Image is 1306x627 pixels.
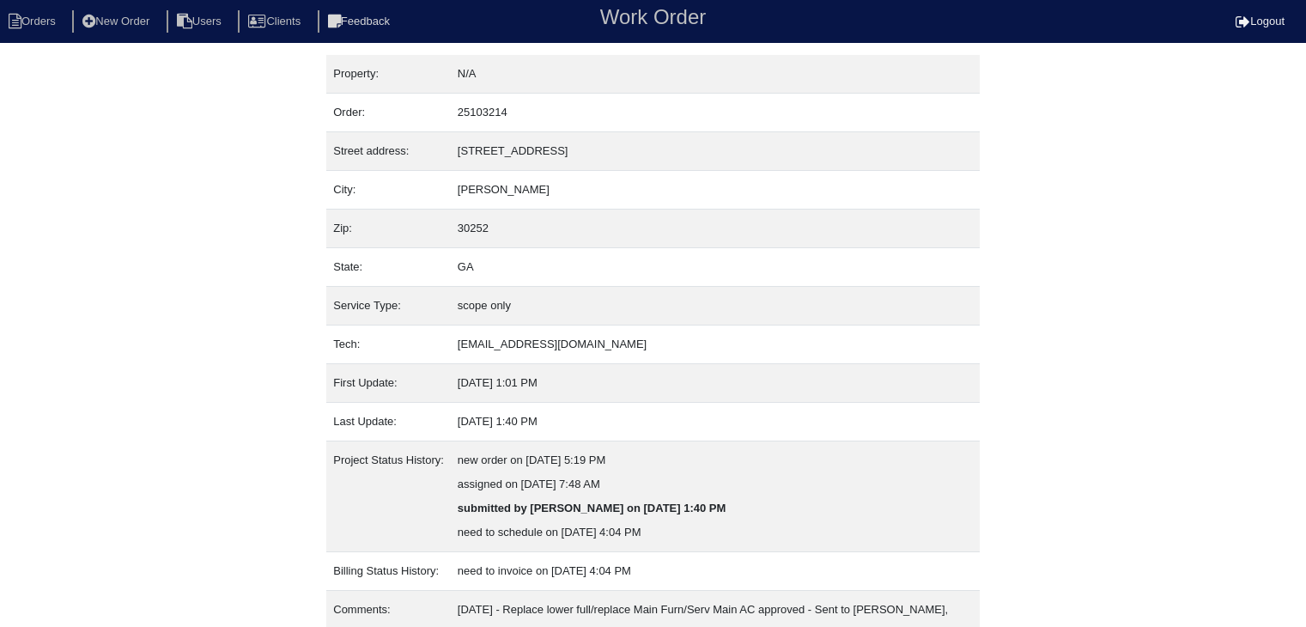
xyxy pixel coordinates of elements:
a: New Order [72,15,163,27]
td: scope only [451,287,980,326]
td: [EMAIL_ADDRESS][DOMAIN_NAME] [451,326,980,364]
td: Street address: [326,132,451,171]
td: Zip: [326,210,451,248]
td: State: [326,248,451,287]
td: N/A [451,55,980,94]
td: Project Status History: [326,441,451,552]
td: Property: [326,55,451,94]
td: GA [451,248,980,287]
li: Clients [238,10,314,33]
div: assigned on [DATE] 7:48 AM [458,472,973,496]
td: Billing Status History: [326,552,451,591]
td: Service Type: [326,287,451,326]
div: need to schedule on [DATE] 4:04 PM [458,520,973,545]
li: Users [167,10,235,33]
td: First Update: [326,364,451,403]
div: new order on [DATE] 5:19 PM [458,448,973,472]
a: Users [167,15,235,27]
td: 25103214 [451,94,980,132]
td: [DATE] 1:40 PM [451,403,980,441]
td: Order: [326,94,451,132]
a: Clients [238,15,314,27]
td: Last Update: [326,403,451,441]
td: 30252 [451,210,980,248]
td: City: [326,171,451,210]
div: submitted by [PERSON_NAME] on [DATE] 1:40 PM [458,496,973,520]
li: New Order [72,10,163,33]
a: Logout [1236,15,1285,27]
td: Tech: [326,326,451,364]
td: [DATE] 1:01 PM [451,364,980,403]
li: Feedback [318,10,404,33]
td: [PERSON_NAME] [451,171,980,210]
div: need to invoice on [DATE] 4:04 PM [458,559,973,583]
td: [STREET_ADDRESS] [451,132,980,171]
